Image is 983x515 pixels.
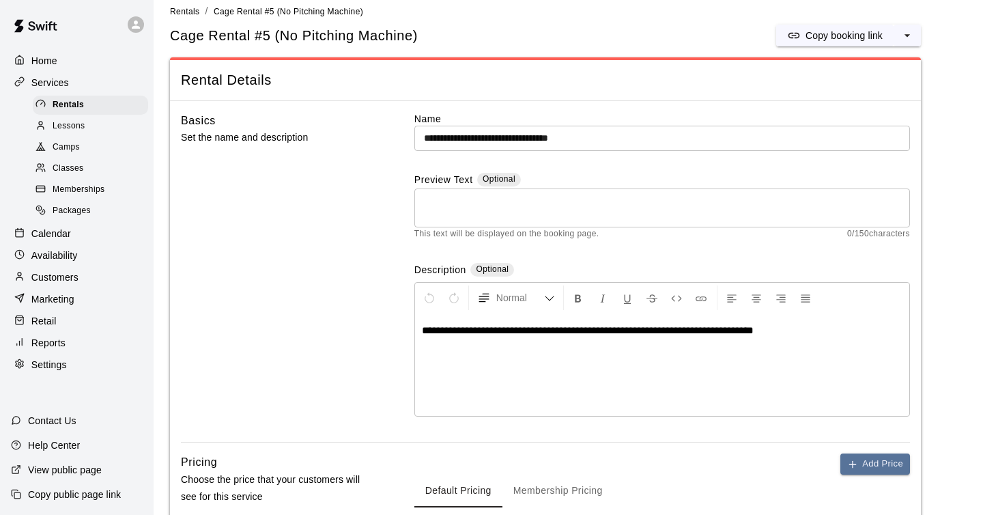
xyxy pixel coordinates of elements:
[33,115,154,137] a: Lessons
[31,76,69,89] p: Services
[33,158,154,180] a: Classes
[53,98,84,112] span: Rentals
[181,454,217,471] h6: Pricing
[794,286,817,310] button: Justify Align
[53,162,83,176] span: Classes
[776,25,921,46] div: split button
[567,286,590,310] button: Format Bold
[11,245,143,266] a: Availability
[28,439,80,452] p: Help Center
[414,475,502,507] button: Default Pricing
[745,286,768,310] button: Center Align
[33,96,148,115] div: Rentals
[33,159,148,178] div: Classes
[53,120,85,133] span: Lessons
[840,454,910,475] button: Add Price
[11,333,143,353] a: Reports
[616,286,639,310] button: Format Underline
[414,173,473,189] label: Preview Text
[11,267,143,288] a: Customers
[442,286,466,310] button: Redo
[11,311,143,331] a: Retail
[776,25,894,46] button: Copy booking link
[33,94,154,115] a: Rentals
[31,336,66,350] p: Reports
[33,137,154,158] a: Camps
[28,488,121,501] p: Copy public page link
[170,4,967,19] nav: breadcrumb
[181,71,910,89] span: Rental Details
[11,51,143,71] a: Home
[496,291,544,305] span: Normal
[894,25,921,46] button: select merge strategy
[591,286,614,310] button: Format Italics
[502,475,614,507] button: Membership Pricing
[53,183,104,197] span: Memberships
[806,29,883,42] p: Copy booking link
[53,204,91,218] span: Packages
[11,223,143,244] a: Calendar
[28,463,102,477] p: View public page
[33,180,148,199] div: Memberships
[31,358,67,372] p: Settings
[665,286,688,310] button: Insert Code
[33,201,154,222] a: Packages
[414,263,466,279] label: Description
[33,117,148,136] div: Lessons
[472,286,560,310] button: Formatting Options
[181,129,371,146] p: Set the name and description
[31,270,79,284] p: Customers
[689,286,713,310] button: Insert Link
[769,286,793,310] button: Right Align
[31,314,57,328] p: Retail
[847,227,910,241] span: 0 / 150 characters
[214,7,363,16] span: Cage Rental #5 (No Pitching Machine)
[170,5,200,16] a: Rentals
[483,174,515,184] span: Optional
[11,289,143,309] a: Marketing
[181,112,216,130] h6: Basics
[414,112,910,126] label: Name
[33,138,148,157] div: Camps
[170,7,200,16] span: Rentals
[31,292,74,306] p: Marketing
[414,227,599,241] span: This text will be displayed on the booking page.
[418,286,441,310] button: Undo
[11,72,143,93] a: Services
[53,141,80,154] span: Camps
[33,201,148,221] div: Packages
[31,249,78,262] p: Availability
[28,414,76,428] p: Contact Us
[476,264,509,274] span: Optional
[640,286,664,310] button: Format Strikethrough
[31,54,57,68] p: Home
[720,286,743,310] button: Left Align
[33,180,154,201] a: Memberships
[205,4,208,18] li: /
[170,27,418,45] h5: Cage Rental #5 (No Pitching Machine)
[11,354,143,375] a: Settings
[181,471,371,505] p: Choose the price that your customers will see for this service
[31,227,71,240] p: Calendar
